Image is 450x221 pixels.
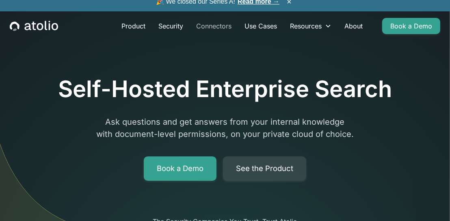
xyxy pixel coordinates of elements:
a: Connectors [190,18,238,34]
a: home [10,21,58,31]
div: Resources [290,21,322,31]
a: Security [152,18,190,34]
div: Resources [283,18,338,34]
a: Use Cases [238,18,283,34]
a: About [338,18,369,34]
a: See the Product [223,156,306,181]
a: Book a Demo [382,18,440,34]
iframe: Chat Widget [409,182,450,221]
a: Book a Demo [144,156,216,181]
a: Product [115,18,152,34]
